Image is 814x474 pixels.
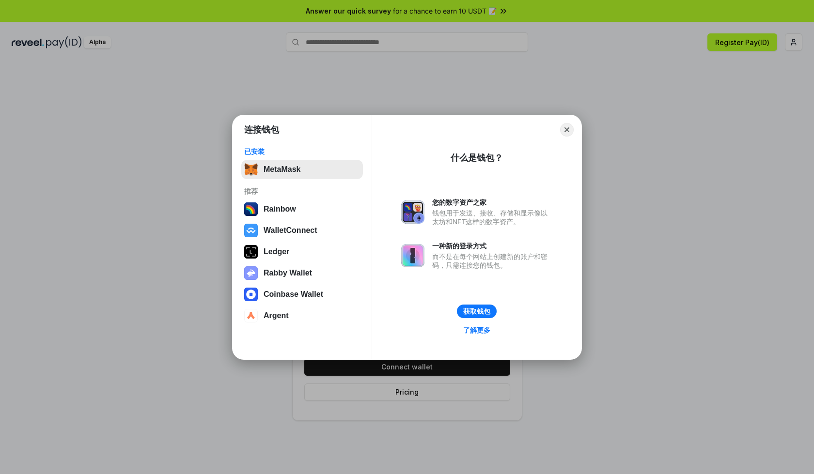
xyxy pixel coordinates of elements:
[244,147,360,156] div: 已安装
[264,269,312,277] div: Rabby Wallet
[244,202,258,216] img: svg+xml,%3Csvg%20width%3D%22120%22%20height%3D%22120%22%20viewBox%3D%220%200%20120%20120%22%20fil...
[401,200,424,224] img: svg+xml,%3Csvg%20xmlns%3D%22http%3A%2F%2Fwww.w3.org%2F2000%2Fsvg%22%20fill%3D%22none%22%20viewBox...
[457,324,496,336] a: 了解更多
[244,245,258,259] img: svg+xml,%3Csvg%20xmlns%3D%22http%3A%2F%2Fwww.w3.org%2F2000%2Fsvg%22%20width%3D%2228%22%20height%3...
[432,242,552,250] div: 一种新的登录方式
[560,123,574,137] button: Close
[264,165,300,174] div: MetaMask
[241,221,363,240] button: WalletConnect
[241,242,363,261] button: Ledger
[432,198,552,207] div: 您的数字资产之家
[264,205,296,214] div: Rainbow
[451,152,503,164] div: 什么是钱包？
[244,309,258,322] img: svg+xml,%3Csvg%20width%3D%2228%22%20height%3D%2228%22%20viewBox%3D%220%200%2028%2028%22%20fill%3D...
[264,247,289,256] div: Ledger
[241,263,363,283] button: Rabby Wallet
[241,306,363,325] button: Argent
[241,285,363,304] button: Coinbase Wallet
[244,224,258,237] img: svg+xml,%3Csvg%20width%3D%2228%22%20height%3D%2228%22%20viewBox%3D%220%200%2028%2028%22%20fill%3D...
[264,226,317,235] div: WalletConnect
[241,199,363,219] button: Rainbow
[244,124,279,136] h1: 连接钱包
[264,311,289,320] div: Argent
[457,305,497,318] button: 获取钱包
[264,290,323,299] div: Coinbase Wallet
[241,160,363,179] button: MetaMask
[432,252,552,270] div: 而不是在每个网站上创建新的账户和密码，只需连接您的钱包。
[244,266,258,280] img: svg+xml,%3Csvg%20xmlns%3D%22http%3A%2F%2Fwww.w3.org%2F2000%2Fsvg%22%20fill%3D%22none%22%20viewBox...
[244,187,360,196] div: 推荐
[432,209,552,226] div: 钱包用于发送、接收、存储和显示像以太坊和NFT这样的数字资产。
[244,288,258,301] img: svg+xml,%3Csvg%20width%3D%2228%22%20height%3D%2228%22%20viewBox%3D%220%200%2028%2028%22%20fill%3D...
[244,163,258,176] img: svg+xml,%3Csvg%20fill%3D%22none%22%20height%3D%2233%22%20viewBox%3D%220%200%2035%2033%22%20width%...
[463,326,490,335] div: 了解更多
[463,307,490,316] div: 获取钱包
[401,244,424,267] img: svg+xml,%3Csvg%20xmlns%3D%22http%3A%2F%2Fwww.w3.org%2F2000%2Fsvg%22%20fill%3D%22none%22%20viewBox...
